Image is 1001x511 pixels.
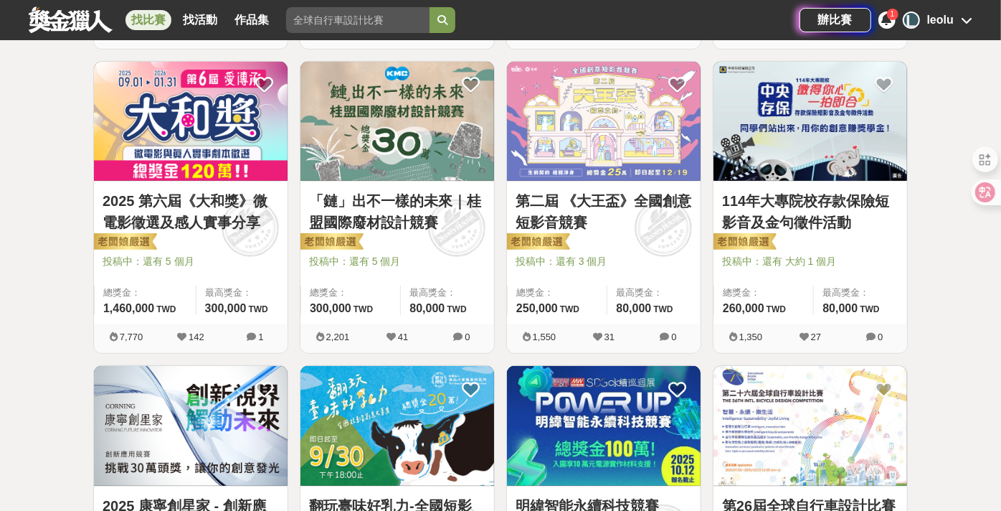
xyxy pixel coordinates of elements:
span: 41 [398,332,408,342]
span: 總獎金： [103,286,187,300]
span: 投稿中：還有 3 個月 [516,254,692,269]
span: 142 [189,332,204,342]
span: 300,000 [205,302,247,314]
img: 老闆娘嚴選 [711,233,777,253]
span: 最高獎金： [205,286,279,300]
a: 找比賽 [125,10,171,30]
span: 總獎金： [310,286,392,300]
a: 作品集 [229,10,275,30]
span: 最高獎金： [822,286,898,300]
img: 老闆娘嚴選 [298,233,364,253]
a: Cover Image [713,62,907,182]
img: Cover Image [300,62,494,182]
span: 投稿中：還有 大約 1 個月 [722,254,898,269]
img: Cover Image [507,62,701,182]
img: Cover Image [94,62,288,182]
span: 總獎金： [723,286,805,300]
span: TWD [653,304,673,314]
span: 0 [671,332,676,342]
span: 27 [811,332,821,342]
img: 老闆娘嚴選 [504,233,570,253]
img: Cover Image [300,366,494,486]
span: 2,201 [326,332,350,342]
div: L [903,11,920,29]
span: TWD [156,304,176,314]
span: 0 [878,332,883,342]
span: 31 [604,332,615,342]
span: 投稿中：還有 5 個月 [309,254,485,269]
span: 0 [465,332,470,342]
span: TWD [249,304,268,314]
a: 114年大專院校存款保險短影音及金句徵件活動 [722,190,898,233]
a: 第二屆 《大王盃》全國創意短影音競賽 [516,190,692,233]
img: Cover Image [713,62,907,182]
span: 80,000 [409,302,445,314]
img: 老闆娘嚴選 [91,233,157,253]
img: Cover Image [713,366,907,486]
span: 1,550 [533,332,556,342]
a: Cover Image [507,62,701,182]
span: TWD [767,304,786,314]
span: TWD [860,304,879,314]
span: TWD [447,304,466,314]
a: 找活動 [177,10,223,30]
span: 總獎金： [516,286,598,300]
a: 2025 第六屆《大和獎》微電影徵選及感人實事分享 [103,190,279,233]
input: 全球自行車設計比賽 [286,7,430,33]
span: TWD [560,304,579,314]
a: 「鏈」出不一樣的未來｜桂盟國際廢材設計競賽 [309,190,485,233]
span: 1 [258,332,263,342]
div: leolu [927,11,954,29]
span: 7,770 [120,332,143,342]
span: TWD [354,304,373,314]
span: 80,000 [822,302,858,314]
span: 1 [891,10,895,18]
span: 最高獎金： [616,286,692,300]
span: 250,000 [516,302,558,314]
a: Cover Image [94,62,288,182]
span: 260,000 [723,302,764,314]
span: 300,000 [310,302,351,314]
a: Cover Image [300,62,494,182]
span: 1,460,000 [103,302,154,314]
span: 1,350 [739,332,763,342]
span: 投稿中：還有 5 個月 [103,254,279,269]
span: 80,000 [616,302,651,314]
img: Cover Image [94,366,288,486]
a: 辦比賽 [800,8,871,32]
span: 最高獎金： [409,286,485,300]
img: Cover Image [507,366,701,486]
